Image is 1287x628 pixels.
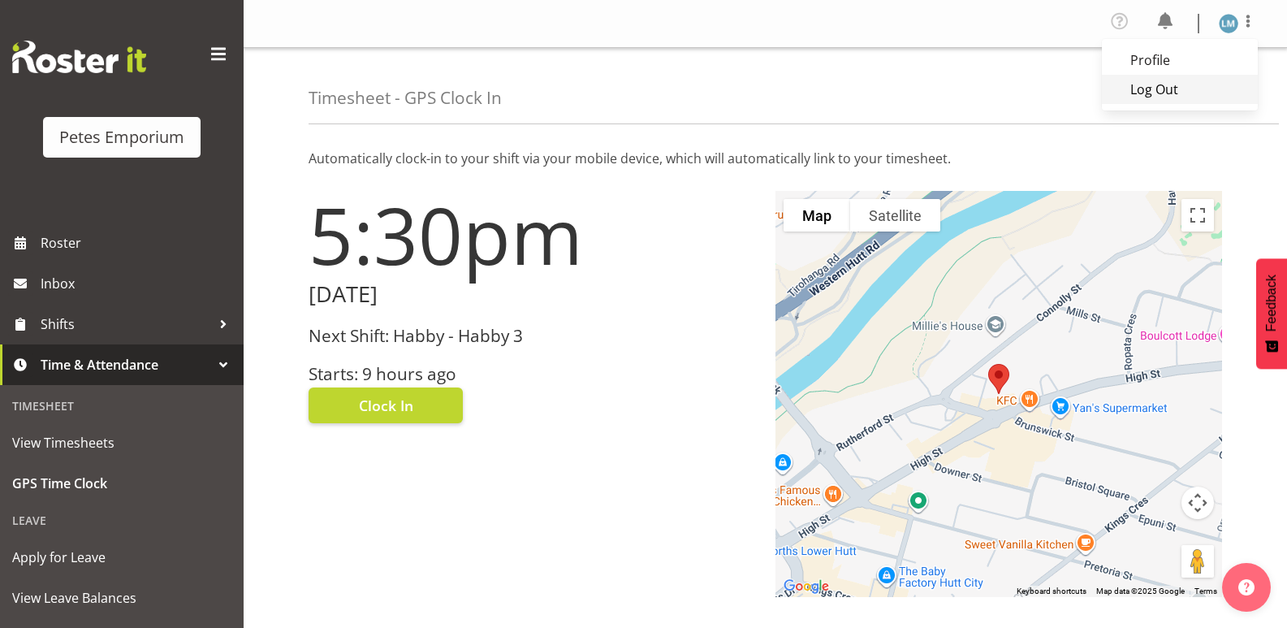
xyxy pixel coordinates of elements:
[1096,587,1185,596] span: Map data ©2025 Google
[309,365,756,383] h3: Starts: 9 hours ago
[1181,545,1214,578] button: Drag Pegman onto the map to open Street View
[309,282,756,307] h2: [DATE]
[784,199,850,232] button: Show street map
[309,89,502,107] h4: Timesheet - GPS Clock In
[4,537,240,578] a: Apply for Leave
[1017,586,1086,597] button: Keyboard shortcuts
[1264,275,1279,331] span: Feedback
[850,199,940,232] button: Show satellite imagery
[1102,75,1258,104] a: Log Out
[309,327,756,345] h3: Next Shift: Habby - Habby 3
[12,431,231,455] span: View Timesheets
[1219,14,1238,33] img: lianne-morete5410.jpg
[41,312,211,336] span: Shifts
[41,231,235,255] span: Roster
[4,504,240,537] div: Leave
[4,422,240,463] a: View Timesheets
[1194,587,1217,596] a: Terms (opens in new tab)
[1181,487,1214,519] button: Map camera controls
[4,463,240,504] a: GPS Time Clock
[12,545,231,570] span: Apply for Leave
[12,41,146,73] img: Rosterit website logo
[1256,258,1287,369] button: Feedback - Show survey
[780,576,833,597] a: Open this area in Google Maps (opens a new window)
[780,576,833,597] img: Google
[4,578,240,618] a: View Leave Balances
[4,389,240,422] div: Timesheet
[12,586,231,610] span: View Leave Balances
[41,271,235,296] span: Inbox
[309,388,463,423] button: Clock In
[1238,579,1255,596] img: help-xxl-2.png
[41,353,211,377] span: Time & Attendance
[309,191,756,279] h1: 5:30pm
[59,125,184,149] div: Petes Emporium
[1102,45,1258,75] a: Profile
[1181,199,1214,232] button: Toggle fullscreen view
[12,471,231,496] span: GPS Time Clock
[309,149,1222,168] p: Automatically clock-in to your shift via your mobile device, which will automatically link to you...
[359,395,413,416] span: Clock In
